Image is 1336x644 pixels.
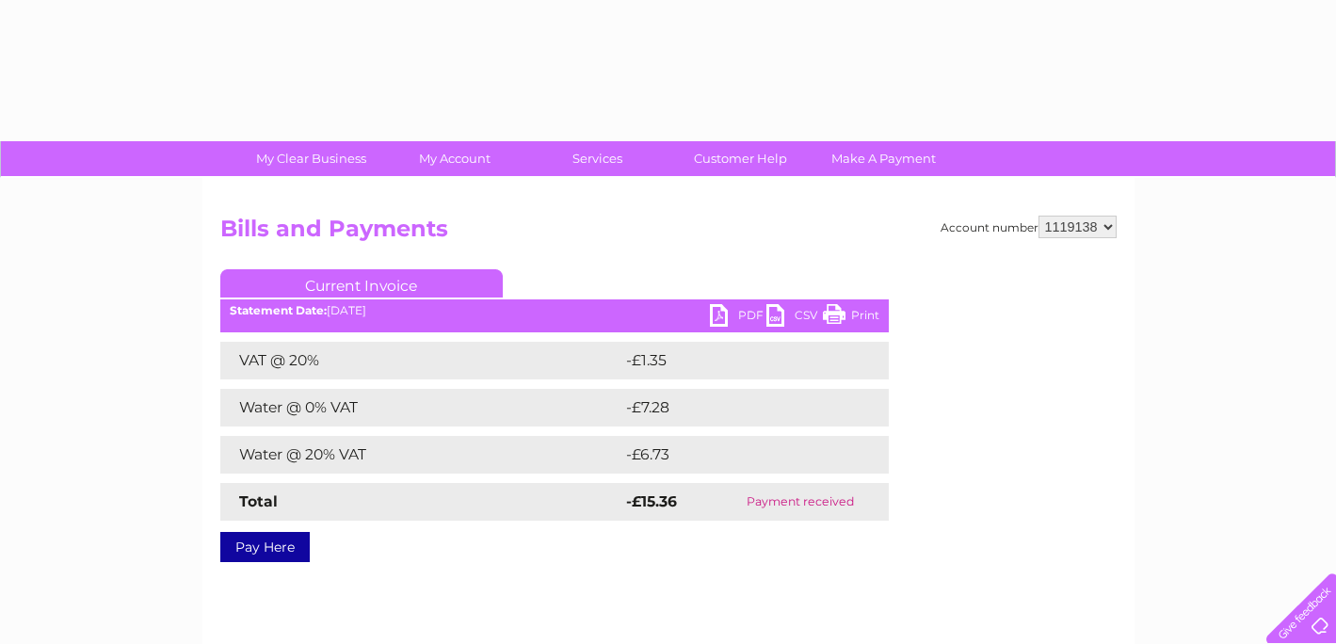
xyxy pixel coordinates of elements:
a: Services [520,141,675,176]
a: PDF [710,304,766,331]
td: Water @ 0% VAT [220,389,621,427]
div: [DATE] [220,304,889,317]
td: -£7.28 [621,389,848,427]
td: Water @ 20% VAT [220,436,621,474]
a: Print [823,304,879,331]
td: -£1.35 [621,342,846,379]
a: Customer Help [663,141,818,176]
a: My Clear Business [233,141,389,176]
a: Make A Payment [806,141,961,176]
div: Account number [941,216,1117,238]
a: My Account [377,141,532,176]
a: CSV [766,304,823,331]
strong: -£15.36 [626,492,677,510]
b: Statement Date: [230,303,327,317]
td: -£6.73 [621,436,848,474]
a: Pay Here [220,532,310,562]
td: Payment received [712,483,888,521]
td: VAT @ 20% [220,342,621,379]
a: Current Invoice [220,269,503,298]
h2: Bills and Payments [220,216,1117,251]
strong: Total [239,492,278,510]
